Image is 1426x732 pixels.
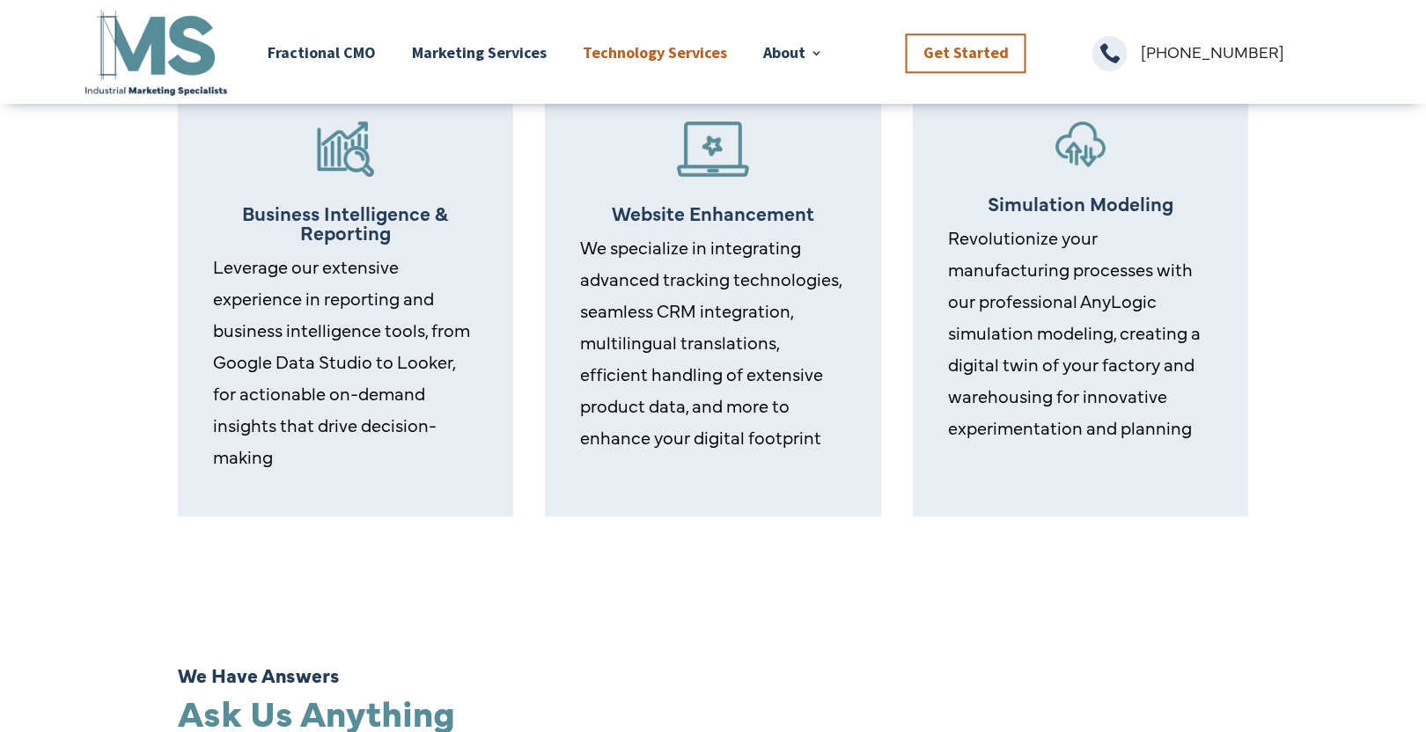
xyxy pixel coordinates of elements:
[612,199,814,226] span: Website Enhancement
[178,665,1249,693] h6: We Have Answers
[213,251,478,472] p: Leverage our extensive experience in reporting and business intelligence tools, from Google Data ...
[948,225,1201,439] span: Revolutionize your manufacturing processes with our professional AnyLogic simulation modeling, cr...
[1092,36,1128,71] span: 
[1141,36,1345,68] p: [PHONE_NUMBER]
[583,6,727,99] a: Technology Services
[268,6,376,99] a: Fractional CMO
[412,6,547,99] a: Marketing Services
[763,6,823,99] a: About
[580,231,845,453] p: We specialize in integrating advanced tracking technologies, seamless CRM integration, multilingu...
[242,199,448,245] span: Business Intelligence & Reporting
[906,33,1026,73] a: Get Started
[988,189,1173,216] span: Simulation Modeling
